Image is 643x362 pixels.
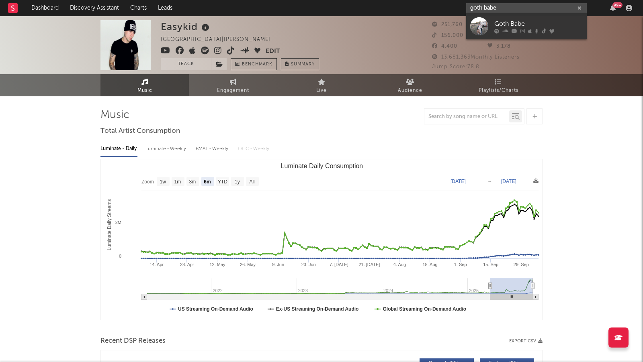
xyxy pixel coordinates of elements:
[137,86,152,96] span: Music
[487,179,492,184] text: →
[276,306,359,312] text: Ex-US Streaming On-Demand Audio
[196,142,230,156] div: BMAT - Weekly
[106,199,112,250] text: Luminate Daily Streams
[487,44,511,49] span: 3,178
[141,179,154,185] text: Zoom
[235,179,240,185] text: 1y
[189,179,196,185] text: 3m
[466,3,587,13] input: Search for artists
[494,19,583,29] div: Goth Babe
[272,262,284,267] text: 9. Jun
[119,254,121,258] text: 0
[454,262,467,267] text: 1. Sep
[242,60,272,69] span: Benchmark
[301,262,316,267] text: 23. Jun
[612,2,623,8] div: 99 +
[240,262,256,267] text: 26. May
[383,306,467,312] text: Global Streaming On-Demand Audio
[100,126,180,136] span: Total Artist Consumption
[100,336,166,346] span: Recent DSP Releases
[451,179,466,184] text: [DATE]
[115,220,121,225] text: 2M
[100,142,137,156] div: Luminate - Daily
[358,262,380,267] text: 21. [DATE]
[466,13,587,39] a: Goth Babe
[316,86,327,96] span: Live
[249,179,254,185] text: All
[218,179,227,185] text: YTD
[432,22,463,27] span: 251,760
[100,74,189,96] a: Music
[145,142,188,156] div: Luminate - Weekly
[149,262,164,267] text: 14. Apr
[483,262,498,267] text: 15. Sep
[161,20,211,33] div: Easykid
[432,55,520,60] span: 13,681,363 Monthly Listeners
[160,179,166,185] text: 1w
[610,5,616,11] button: 99+
[178,306,253,312] text: US Streaming On-Demand Audio
[101,159,543,320] svg: Luminate Daily Consumption
[180,262,194,267] text: 28. Apr
[398,86,422,96] span: Audience
[330,262,348,267] text: 7. [DATE]
[231,58,277,70] a: Benchmark
[189,74,277,96] a: Engagement
[277,74,366,96] a: Live
[393,262,406,267] text: 4. Aug
[432,33,463,38] span: 156,000
[281,163,363,169] text: Luminate Daily Consumption
[432,44,457,49] span: 4,400
[161,35,280,45] div: [GEOGRAPHIC_DATA] | [PERSON_NAME]
[204,179,211,185] text: 6m
[432,64,479,69] span: Jump Score: 78.8
[514,262,529,267] text: 29. Sep
[291,62,315,67] span: Summary
[479,86,518,96] span: Playlists/Charts
[454,74,543,96] a: Playlists/Charts
[174,179,181,185] text: 1m
[266,47,280,57] button: Edit
[161,58,211,70] button: Track
[424,114,509,120] input: Search by song name or URL
[501,179,516,184] text: [DATE]
[217,86,249,96] span: Engagement
[209,262,225,267] text: 12. May
[366,74,454,96] a: Audience
[422,262,437,267] text: 18. Aug
[281,58,319,70] button: Summary
[509,339,543,344] button: Export CSV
